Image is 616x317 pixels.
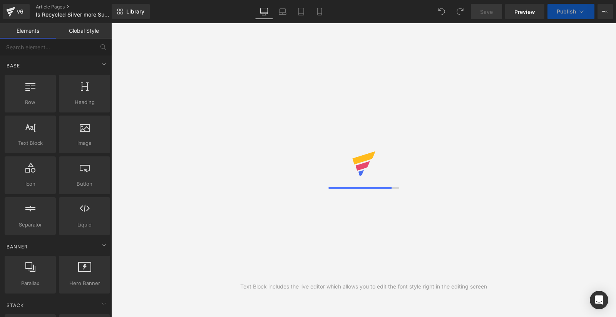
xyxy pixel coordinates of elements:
a: Laptop [273,4,292,19]
div: Open Intercom Messenger [590,291,608,309]
button: Undo [434,4,449,19]
a: Global Style [56,23,112,39]
button: Publish [547,4,594,19]
span: Is Recycled Silver more Sustainable than New Sterling Silver? [36,12,110,18]
span: Parallax [7,279,54,287]
span: Liquid [61,221,108,229]
span: Hero Banner [61,279,108,287]
span: Library [126,8,144,15]
span: Heading [61,98,108,106]
span: Save [480,8,493,16]
a: v6 [3,4,30,19]
span: Banner [6,243,28,250]
div: v6 [15,7,25,17]
a: New Library [112,4,150,19]
div: Text Block includes the live editor which allows you to edit the font style right in the editing ... [240,282,487,291]
a: Desktop [255,4,273,19]
span: Preview [514,8,535,16]
a: Mobile [310,4,329,19]
span: Publish [557,8,576,15]
span: Separator [7,221,54,229]
button: More [598,4,613,19]
a: Tablet [292,4,310,19]
button: Redo [452,4,468,19]
span: Icon [7,180,54,188]
span: Row [7,98,54,106]
span: Base [6,62,21,69]
span: Button [61,180,108,188]
a: Preview [505,4,544,19]
span: Image [61,139,108,147]
a: Article Pages [36,4,124,10]
span: Stack [6,302,25,309]
span: Text Block [7,139,54,147]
